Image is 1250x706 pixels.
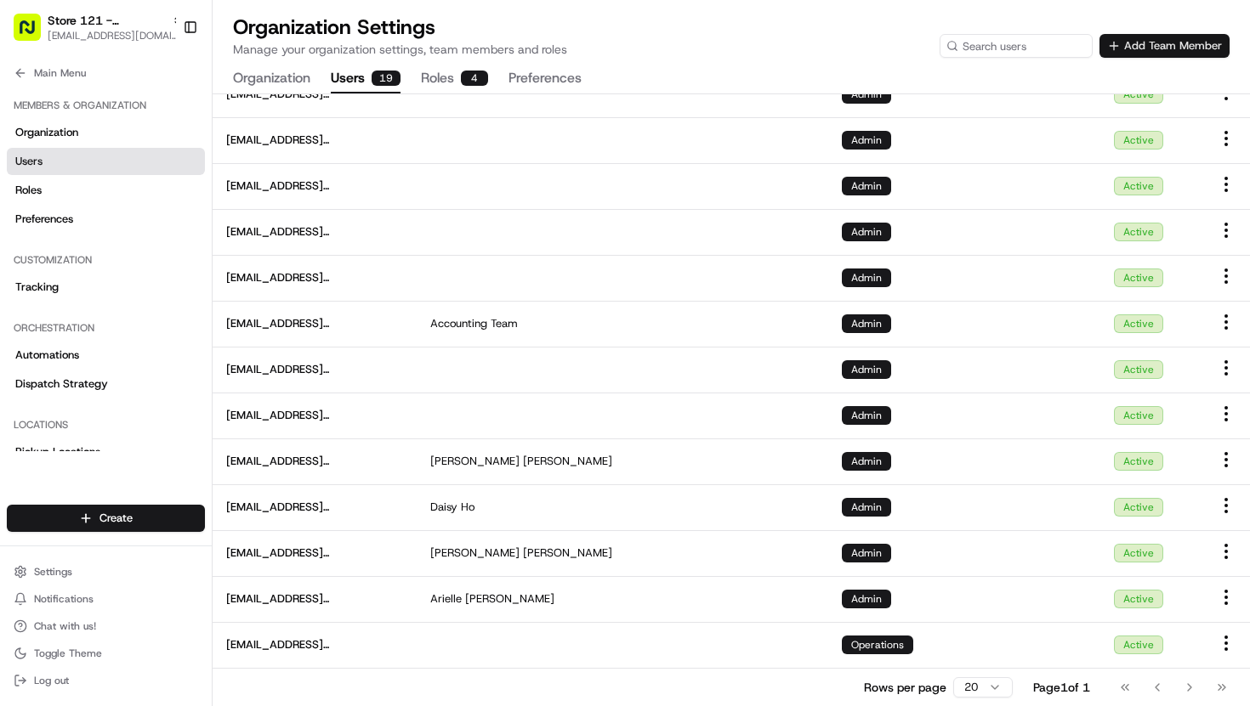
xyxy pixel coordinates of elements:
div: Admin [842,452,891,471]
a: Tracking [7,274,205,301]
a: Dispatch Strategy [7,370,205,398]
a: Powered byPylon [120,287,206,301]
div: Admin [842,131,891,150]
h1: Organization Settings [233,14,567,41]
button: Roles [421,65,488,93]
button: Store 121 - [GEOGRAPHIC_DATA] (Just Salad) [48,12,165,29]
div: Active [1114,544,1163,562]
span: Log out [34,674,69,687]
div: Admin [842,223,891,241]
p: Welcome 👋 [17,68,310,95]
button: Chat with us! [7,614,205,638]
img: Nash [17,17,51,51]
span: [PERSON_NAME] [523,545,612,561]
span: API Documentation [161,246,273,263]
span: [EMAIL_ADDRESS][DOMAIN_NAME] [226,362,403,377]
span: Pylon [169,288,206,301]
div: Operations [842,635,913,654]
div: 19 [372,71,401,86]
button: [EMAIL_ADDRESS][DOMAIN_NAME] [48,29,184,42]
span: Ho [461,500,474,515]
button: Create [7,505,205,532]
a: Automations [7,342,205,369]
span: [EMAIL_ADDRESS][DOMAIN_NAME] [226,224,403,240]
div: Active [1114,635,1163,654]
div: Page 1 of 1 [1033,679,1090,696]
div: Active [1114,85,1163,104]
span: [EMAIL_ADDRESS][DOMAIN_NAME] [226,454,403,469]
div: Active [1114,314,1163,333]
span: [EMAIL_ADDRESS][DOMAIN_NAME] [226,87,403,102]
div: Active [1114,177,1163,195]
span: Roles [15,183,42,198]
span: [EMAIL_ADDRESS][DOMAIN_NAME] [226,316,403,331]
span: Accounting [430,316,487,331]
div: Admin [842,314,891,333]
span: [EMAIL_ADDRESS][DOMAIN_NAME] [226,270,403,285]
span: [EMAIL_ADDRESS][DOMAIN_NAME] [226,408,403,423]
img: 1736555255976-a54dd68f-1ca7-489b-9aae-adbdc363a1c4 [17,162,48,193]
a: Roles [7,177,205,204]
div: Admin [842,177,891,195]
button: Toggle Theme [7,641,205,665]
div: Customization [7,246,205,274]
input: Search users [940,34,1093,58]
div: Admin [842,85,891,104]
div: Admin [842,498,891,517]
span: Chat with us! [34,619,96,633]
span: Organization [15,125,78,140]
button: Users [331,65,401,93]
button: Store 121 - [GEOGRAPHIC_DATA] (Just Salad)[EMAIL_ADDRESS][DOMAIN_NAME] [7,7,176,48]
span: Tracking [15,280,59,295]
div: 📗 [17,248,31,262]
div: Start new chat [58,162,279,179]
div: Active [1114,360,1163,379]
a: Users [7,148,205,175]
span: Create [99,511,133,526]
span: [PERSON_NAME] [465,591,554,607]
span: [EMAIL_ADDRESS][DOMAIN_NAME] [226,637,403,652]
span: Notifications [34,592,94,606]
span: Users [15,154,43,169]
a: 📗Knowledge Base [10,240,137,270]
span: [EMAIL_ADDRESS][DOMAIN_NAME] [226,178,403,194]
div: Admin [842,360,891,379]
button: Log out [7,669,205,692]
div: Admin [842,406,891,425]
div: Admin [842,544,891,562]
a: Pickup Locations [7,438,205,466]
button: Start new chat [289,167,310,188]
span: [EMAIL_ADDRESS][PERSON_NAME][DOMAIN_NAME] [226,133,403,148]
span: Pickup Locations [15,444,100,460]
div: Active [1114,406,1163,425]
button: Add Team Member [1099,34,1230,58]
span: Preferences [15,212,73,227]
div: Admin [842,590,891,608]
span: Arielle [430,591,462,607]
div: Active [1114,452,1163,471]
div: Active [1114,131,1163,150]
span: [PERSON_NAME] [430,454,520,469]
button: Organization [233,65,310,93]
div: Active [1114,590,1163,608]
a: Organization [7,119,205,146]
button: Settings [7,560,205,584]
div: We're available if you need us! [58,179,215,193]
p: Manage your organization settings, team members and roles [233,41,567,58]
span: Settings [34,565,72,579]
div: Active [1114,268,1163,287]
button: Preferences [509,65,582,93]
span: Dispatch Strategy [15,376,108,392]
input: Clear [44,110,281,127]
span: Toggle Theme [34,647,102,660]
span: Knowledge Base [34,246,130,263]
div: 4 [461,71,488,86]
div: Members & Organization [7,92,205,119]
span: [PERSON_NAME] [523,454,612,469]
button: Main Menu [7,61,205,85]
span: [PERSON_NAME] [430,545,520,561]
div: 💻 [144,248,157,262]
span: [EMAIL_ADDRESS][DOMAIN_NAME] [226,500,403,515]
